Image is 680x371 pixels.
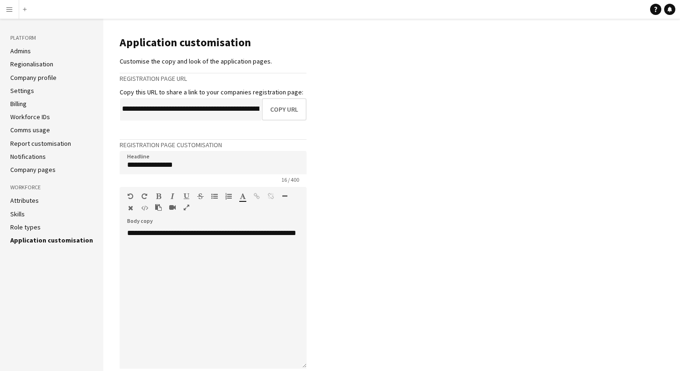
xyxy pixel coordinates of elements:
[10,126,50,134] a: Comms usage
[281,193,288,200] button: Horizontal Line
[10,183,93,192] h3: Workforce
[10,73,57,82] a: Company profile
[141,204,148,212] button: HTML Code
[120,57,307,65] div: Customise the copy and look of the application pages.
[10,196,39,205] a: Attributes
[274,176,307,183] span: 16 / 400
[120,36,307,50] h1: Application customisation
[141,193,148,200] button: Redo
[262,98,307,121] button: Copy URL
[120,74,307,83] h3: Registration page URL
[155,204,162,211] button: Paste as plain text
[183,193,190,200] button: Underline
[211,193,218,200] button: Unordered List
[10,165,56,174] a: Company pages
[127,204,134,212] button: Clear Formatting
[169,193,176,200] button: Italic
[120,141,307,149] h3: Registration page customisation
[197,193,204,200] button: Strikethrough
[10,210,25,218] a: Skills
[10,152,46,161] a: Notifications
[10,60,53,68] a: Regionalisation
[10,139,71,148] a: Report customisation
[169,204,176,211] button: Insert video
[155,193,162,200] button: Bold
[127,193,134,200] button: Undo
[10,47,31,55] a: Admins
[10,223,41,231] a: Role types
[10,86,34,95] a: Settings
[10,34,93,42] h3: Platform
[225,193,232,200] button: Ordered List
[10,100,27,108] a: Billing
[10,236,93,244] a: Application customisation
[10,113,50,121] a: Workforce IDs
[239,193,246,200] button: Text Color
[120,88,307,96] div: Copy this URL to share a link to your companies registration page:
[183,204,190,211] button: Fullscreen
